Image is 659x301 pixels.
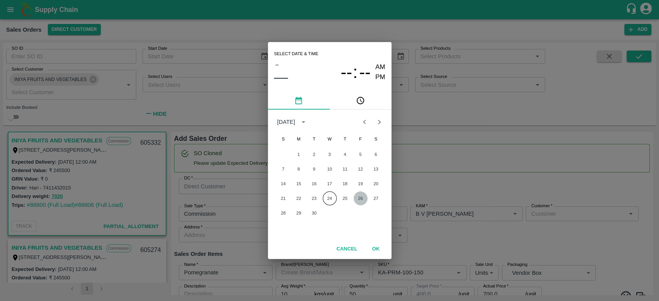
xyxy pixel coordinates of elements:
button: – [274,59,280,69]
button: 11 [338,162,352,176]
button: 22 [292,191,306,205]
button: pick time [330,91,391,110]
button: 19 [354,177,368,191]
button: 25 [338,191,352,205]
button: 9 [307,162,321,176]
span: Sunday [276,131,290,147]
div: [DATE] [277,118,295,126]
button: 30 [307,206,321,220]
button: 13 [369,162,383,176]
button: Cancel [333,242,360,256]
button: OK [364,242,388,256]
button: 8 [292,162,306,176]
span: Tuesday [307,131,321,147]
button: 14 [276,177,290,191]
button: –– [274,69,288,85]
span: Thursday [338,131,352,147]
button: Next month [372,115,386,129]
span: : [353,62,357,83]
span: Monday [292,131,306,147]
button: 17 [323,177,337,191]
button: 5 [354,147,368,161]
span: Wednesday [323,131,337,147]
span: -- [341,62,352,82]
button: 10 [323,162,337,176]
span: Friday [354,131,368,147]
button: 28 [276,206,290,220]
button: 3 [323,147,337,161]
button: 21 [276,191,290,205]
button: PM [375,72,385,83]
button: 6 [369,147,383,161]
button: Previous month [357,115,372,129]
button: 18 [338,177,352,191]
button: -- [359,62,371,83]
button: 26 [354,191,368,205]
span: Saturday [369,131,383,147]
button: -- [341,62,352,83]
button: 20 [369,177,383,191]
span: – [275,59,278,69]
button: 2 [307,147,321,161]
button: 23 [307,191,321,205]
span: -- [359,62,371,82]
span: Select date & time [274,48,318,60]
button: 1 [292,147,306,161]
button: 12 [354,162,368,176]
button: 27 [369,191,383,205]
button: 4 [338,147,352,161]
button: 16 [307,177,321,191]
button: AM [375,62,385,73]
button: 15 [292,177,306,191]
button: calendar view is open, switch to year view [297,116,310,128]
button: 7 [276,162,290,176]
button: 24 [323,191,337,205]
button: pick date [268,91,330,110]
button: 29 [292,206,306,220]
